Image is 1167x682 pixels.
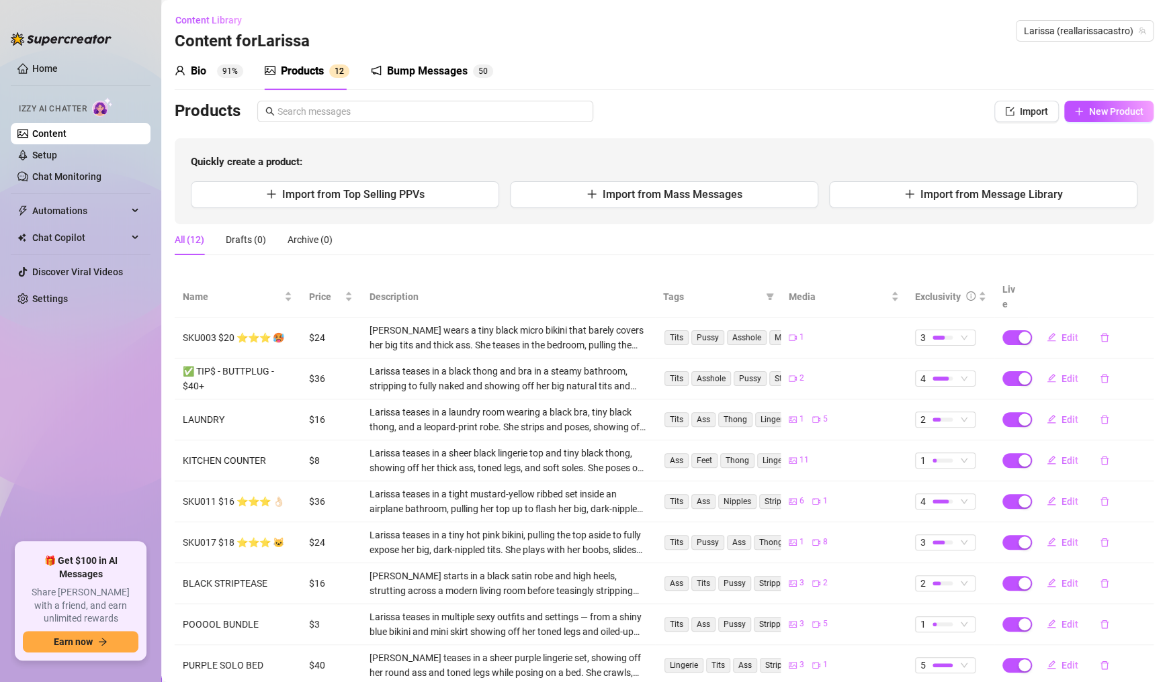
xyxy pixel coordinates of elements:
span: 🎁 Get $100 in AI Messages [23,554,138,581]
span: Import [1020,106,1048,117]
span: edit [1047,660,1056,669]
span: delete [1100,456,1109,465]
img: AI Chatter [92,97,113,117]
a: Content [32,128,67,139]
a: Setup [32,150,57,160]
span: Edit [1062,619,1078,630]
td: ✅ TIP$ - BUTTPLUG - $40+ [175,358,300,399]
a: Home [32,63,58,74]
td: SKU017 $18 ⭐️⭐️⭐️ 🐱 [175,522,300,563]
span: Stripping [754,576,797,591]
div: Larissa teases in a black thong and bra in a steamy bathroom, stripping to fully naked and showin... [369,364,646,393]
td: $24 [300,318,361,358]
div: Larissa teases in a sheer black lingerie top and tiny black thong, showing off her thick ass, ton... [369,446,646,475]
span: picture [789,661,797,669]
span: Pussy [718,617,751,632]
span: 5 [823,413,828,426]
span: 1 [920,453,926,468]
span: arrow-right [98,637,107,646]
span: 3 [799,659,804,671]
span: Edit [1062,660,1078,671]
div: Larissa teases in a tight mustard-yellow ribbed set inside an airplane bathroom, pulling her top ... [369,487,646,516]
span: Tits [664,617,689,632]
span: Lingerie [757,453,796,468]
input: Search messages [277,104,585,119]
span: 5 [823,618,828,630]
span: 1 [823,495,828,507]
span: Price [308,289,342,304]
div: Archive (0) [288,232,333,247]
span: Pussy [691,330,724,345]
span: Ass [691,412,716,427]
span: 2 [920,412,926,427]
span: delete [1100,415,1109,424]
span: Larissa (reallarissacastro) [1024,21,1146,41]
span: 1 [799,331,804,344]
button: Import from Mass Messages [510,181,818,208]
span: Import from Mass Messages [603,188,742,201]
span: 1 [920,617,926,632]
span: 8 [823,536,828,548]
span: Stripping [759,494,803,509]
td: $3 [300,604,361,645]
th: Tags [655,277,781,318]
span: video-camera [812,416,820,424]
span: Pussy [718,576,751,591]
span: Stripping [760,658,804,673]
th: Description [361,277,654,318]
span: Tits [664,412,689,427]
td: $24 [300,522,361,563]
td: POOOOL BUNDLE [175,604,300,645]
span: Stripping [754,617,797,632]
span: Asshole [727,330,767,345]
button: delete [1089,654,1120,676]
button: Earn nowarrow-right [23,631,138,652]
span: delete [1100,374,1109,383]
span: 3 [920,330,926,345]
button: New Product [1064,101,1154,122]
span: picture [789,456,797,465]
span: Asshole [691,371,731,386]
div: [PERSON_NAME] wears a tiny black micro bikini that barely covers her big tits and thick ass. She ... [369,323,646,352]
button: Content Library [175,9,253,31]
sup: 12 [329,64,349,78]
span: Edit [1062,537,1078,548]
span: delete [1100,333,1109,342]
span: team [1138,27,1146,35]
span: Import from Top Selling PPVs [282,188,425,201]
span: edit [1047,619,1056,628]
span: Tags [663,289,761,304]
sup: 91% [217,64,243,78]
span: Thong [720,453,754,468]
button: delete [1089,450,1120,471]
td: $36 [300,481,361,522]
sup: 50 [473,64,493,78]
div: [PERSON_NAME] teases in a sheer purple lingerie set, showing off her round ass and toned legs whi... [369,650,646,680]
span: Tits [664,535,689,550]
button: delete [1089,491,1120,512]
span: 2 [920,576,926,591]
span: Edit [1062,373,1078,384]
span: Content Library [175,15,242,26]
span: 5 [920,658,926,673]
span: Nipples [718,494,757,509]
span: 1 [335,66,339,76]
span: Automations [32,200,128,222]
span: picture [789,620,797,628]
a: Settings [32,293,68,304]
span: delete [1100,497,1109,506]
span: delete [1100,620,1109,629]
button: delete [1089,532,1120,553]
span: Masturbation [769,330,829,345]
span: Lingerie [664,658,703,673]
div: All (12) [175,232,204,247]
button: delete [1089,614,1120,635]
span: delete [1100,538,1109,547]
a: Discover Viral Videos [32,266,123,277]
button: Edit [1036,409,1089,430]
td: LAUNDRY [175,399,300,440]
span: plus [904,189,915,199]
th: Price [300,277,361,318]
button: delete [1089,573,1120,594]
th: Name [175,277,300,318]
